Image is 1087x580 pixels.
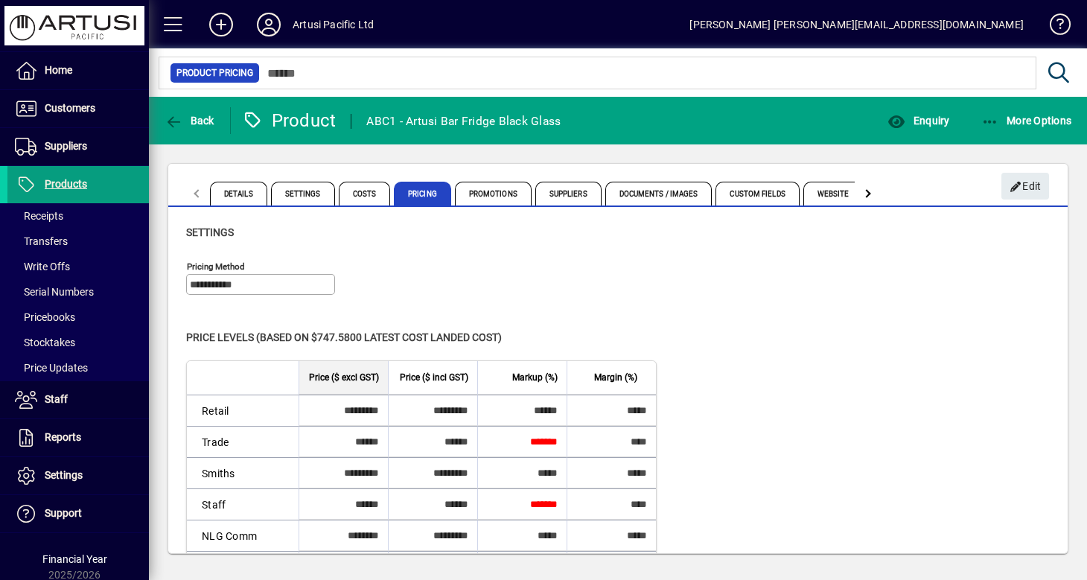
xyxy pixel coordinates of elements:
[210,182,267,205] span: Details
[15,311,75,323] span: Pricebooks
[1039,3,1068,51] a: Knowledge Base
[45,393,68,405] span: Staff
[339,182,391,205] span: Costs
[45,140,87,152] span: Suppliers
[309,369,379,386] span: Price ($ excl GST)
[293,13,374,36] div: Artusi Pacific Ltd
[7,495,149,532] a: Support
[15,210,63,222] span: Receipts
[594,369,637,386] span: Margin (%)
[165,115,214,127] span: Back
[187,261,245,272] mat-label: Pricing method
[689,13,1024,36] div: [PERSON_NAME] [PERSON_NAME][EMAIL_ADDRESS][DOMAIN_NAME]
[1010,174,1042,199] span: Edit
[400,369,468,386] span: Price ($ incl GST)
[187,426,299,457] td: Trade
[512,369,558,386] span: Markup (%)
[45,431,81,443] span: Reports
[45,507,82,519] span: Support
[7,229,149,254] a: Transfers
[981,115,1072,127] span: More Options
[394,182,451,205] span: Pricing
[7,381,149,418] a: Staff
[7,203,149,229] a: Receipts
[15,362,88,374] span: Price Updates
[161,107,218,134] button: Back
[176,66,253,80] span: Product Pricing
[187,395,299,426] td: Retail
[45,469,83,481] span: Settings
[149,107,231,134] app-page-header-button: Back
[7,419,149,456] a: Reports
[186,226,234,238] span: Settings
[7,305,149,330] a: Pricebooks
[7,52,149,89] a: Home
[7,457,149,494] a: Settings
[187,488,299,520] td: Staff
[186,331,502,343] span: Price levels (based on $747.5800 Latest cost landed cost)
[7,330,149,355] a: Stocktakes
[45,178,87,190] span: Products
[715,182,799,205] span: Custom Fields
[884,107,953,134] button: Enquiry
[7,254,149,279] a: Write Offs
[187,457,299,488] td: Smiths
[242,109,337,133] div: Product
[1001,173,1049,200] button: Edit
[605,182,713,205] span: Documents / Images
[45,64,72,76] span: Home
[197,11,245,38] button: Add
[15,235,68,247] span: Transfers
[978,107,1076,134] button: More Options
[187,520,299,551] td: NLG Comm
[7,355,149,380] a: Price Updates
[366,109,561,133] div: ABC1 - Artusi Bar Fridge Black Glass
[887,115,949,127] span: Enquiry
[7,90,149,127] a: Customers
[803,182,864,205] span: Website
[271,182,335,205] span: Settings
[7,128,149,165] a: Suppliers
[7,279,149,305] a: Serial Numbers
[15,261,70,273] span: Write Offs
[455,182,532,205] span: Promotions
[15,337,75,348] span: Stocktakes
[45,102,95,114] span: Customers
[245,11,293,38] button: Profile
[15,286,94,298] span: Serial Numbers
[535,182,602,205] span: Suppliers
[42,553,107,565] span: Financial Year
